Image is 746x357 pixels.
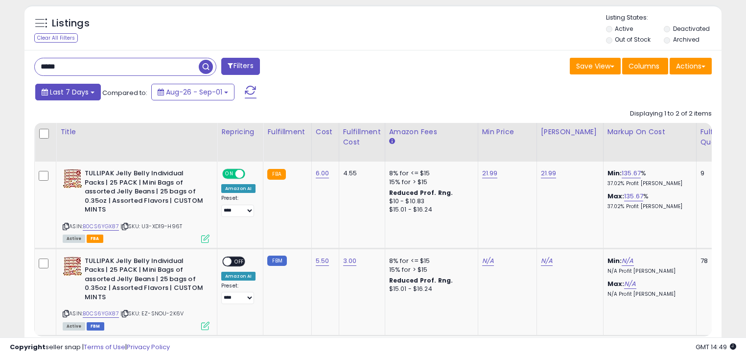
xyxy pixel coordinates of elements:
[343,256,357,266] a: 3.00
[389,257,470,265] div: 8% for <= $15
[700,127,734,147] div: Fulfillable Quantity
[35,84,101,100] button: Last 7 Days
[673,35,699,44] label: Archived
[389,276,453,285] b: Reduced Prof. Rng.
[622,58,668,74] button: Columns
[629,61,659,71] span: Columns
[63,257,210,329] div: ASIN:
[120,309,184,317] span: | SKU: EZ-SNOU-2K6V
[221,127,259,137] div: Repricing
[34,33,78,43] div: Clear All Filters
[343,169,377,178] div: 4.55
[482,256,494,266] a: N/A
[622,256,633,266] a: N/A
[127,342,170,352] a: Privacy Policy
[389,189,453,197] b: Reduced Prof. Rng.
[673,24,710,33] label: Deactivated
[624,191,643,201] a: 135.67
[60,127,213,137] div: Title
[63,235,85,243] span: All listings currently available for purchase on Amazon
[603,123,696,162] th: The percentage added to the cost of goods (COGS) that forms the calculator for Min & Max prices.
[624,279,636,289] a: N/A
[316,168,329,178] a: 6.00
[622,168,641,178] a: 135.67
[696,342,736,352] span: 2025-09-9 14:49 GMT
[63,169,210,241] div: ASIN:
[389,206,470,214] div: $15.01 - $16.24
[607,291,689,298] p: N/A Profit [PERSON_NAME]
[166,87,222,97] span: Aug-26 - Sep-01
[389,169,470,178] div: 8% for <= $15
[244,170,259,178] span: OFF
[223,170,235,178] span: ON
[84,342,125,352] a: Terms of Use
[607,191,625,201] b: Max:
[607,279,625,288] b: Max:
[615,35,651,44] label: Out of Stock
[606,13,722,23] p: Listing States:
[615,24,633,33] label: Active
[541,127,599,137] div: [PERSON_NAME]
[389,285,470,293] div: $15.01 - $16.24
[63,169,82,189] img: 61dngA9t7dL._SL40_.jpg
[10,343,170,352] div: seller snap | |
[389,197,470,206] div: $10 - $10.83
[389,127,474,137] div: Amazon Fees
[83,222,119,231] a: B0CS6YGX87
[267,127,307,137] div: Fulfillment
[607,169,689,187] div: %
[700,257,731,265] div: 78
[120,222,182,230] span: | SKU: U3-XD19-H96T
[607,127,692,137] div: Markup on Cost
[63,257,82,276] img: 61dngA9t7dL._SL40_.jpg
[85,257,204,305] b: TULLIPAK Jelly Belly Individual Packs | 25 PACK | Mini Bags of assorted Jelly Beans | 25 bags of ...
[482,168,498,178] a: 21.99
[10,342,46,352] strong: Copyright
[221,195,256,217] div: Preset:
[63,322,85,331] span: All listings currently available for purchase on Amazon
[267,256,286,266] small: FBM
[607,192,689,210] div: %
[316,256,329,266] a: 5.50
[52,17,90,30] h5: Listings
[232,257,247,265] span: OFF
[389,265,470,274] div: 15% for > $15
[221,283,256,305] div: Preset:
[482,127,533,137] div: Min Price
[221,184,256,193] div: Amazon AI
[151,84,234,100] button: Aug-26 - Sep-01
[343,127,381,147] div: Fulfillment Cost
[316,127,335,137] div: Cost
[607,256,622,265] b: Min:
[85,169,204,217] b: TULLIPAK Jelly Belly Individual Packs | 25 PACK | Mini Bags of assorted Jelly Beans | 25 bags of ...
[389,178,470,187] div: 15% for > $15
[700,169,731,178] div: 9
[607,180,689,187] p: 37.02% Profit [PERSON_NAME]
[221,58,259,75] button: Filters
[87,322,104,331] span: FBM
[87,235,103,243] span: FBA
[50,87,89,97] span: Last 7 Days
[670,58,712,74] button: Actions
[389,137,395,146] small: Amazon Fees.
[570,58,621,74] button: Save View
[607,203,689,210] p: 37.02% Profit [PERSON_NAME]
[630,109,712,119] div: Displaying 1 to 2 of 2 items
[221,272,256,281] div: Amazon AI
[607,268,689,275] p: N/A Profit [PERSON_NAME]
[102,88,147,97] span: Compared to:
[607,168,622,178] b: Min:
[541,256,553,266] a: N/A
[83,309,119,318] a: B0CS6YGX87
[267,169,285,180] small: FBA
[541,168,557,178] a: 21.99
